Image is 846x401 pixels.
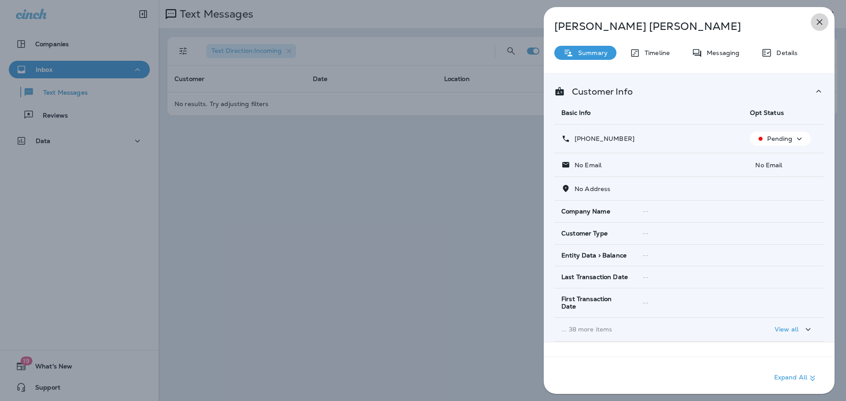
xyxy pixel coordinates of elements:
p: No Address [570,185,610,192]
p: No Email [570,162,601,169]
p: Summary [574,49,608,56]
p: Details [772,49,798,56]
p: No Email [750,162,817,169]
p: ... 38 more items [561,326,736,333]
p: Expand All [774,373,818,383]
span: -- [642,273,649,281]
p: View all [775,326,798,333]
span: Entity Data > Balance [561,252,627,259]
button: View all [771,321,817,338]
span: Opt Status [750,109,783,117]
span: Customer Type [561,230,608,237]
button: Expand All [771,370,821,386]
span: -- [642,207,649,215]
span: -- [642,299,649,307]
p: [PHONE_NUMBER] [570,135,634,142]
span: Last Transaction Date [561,273,628,281]
p: Messaging [702,49,739,56]
p: Timeline [640,49,670,56]
span: Company Name [561,208,610,215]
p: Pending [767,135,792,142]
span: -- [642,229,649,237]
button: Pending [750,132,811,146]
span: -- [642,251,649,259]
p: Customer Info [565,88,633,95]
span: First Transaction Date [561,295,628,310]
p: [PERSON_NAME] [PERSON_NAME] [554,20,795,33]
span: Basic Info [561,109,590,117]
